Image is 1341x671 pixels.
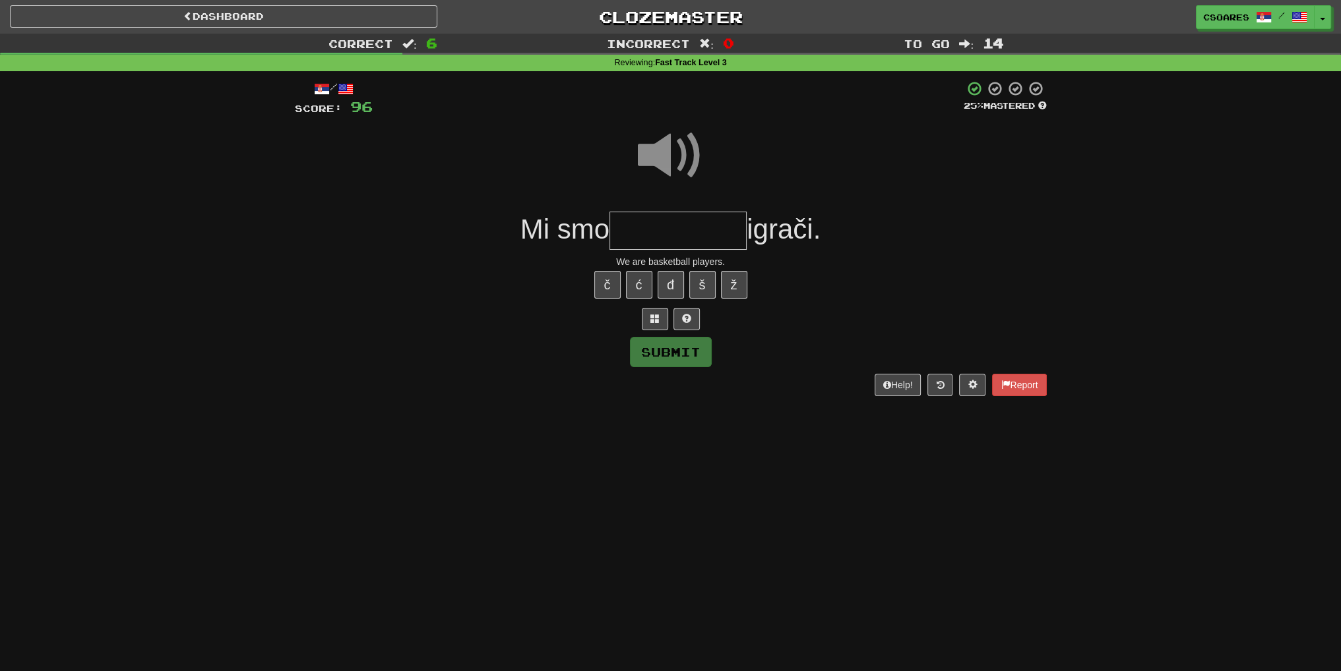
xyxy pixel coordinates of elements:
[457,5,885,28] a: Clozemaster
[673,308,700,330] button: Single letter hint - you only get 1 per sentence and score half the points! alt+h
[964,100,1047,112] div: Mastered
[328,37,393,50] span: Correct
[964,100,983,111] span: 25 %
[295,80,373,97] div: /
[723,35,734,51] span: 0
[295,255,1047,268] div: We are basketball players.
[520,214,609,245] span: Mi smo
[426,35,437,51] span: 6
[875,374,921,396] button: Help!
[594,271,621,299] button: č
[658,271,684,299] button: đ
[1278,11,1285,20] span: /
[904,37,950,50] span: To go
[983,35,1004,51] span: 14
[607,37,690,50] span: Incorrect
[626,271,652,299] button: ć
[10,5,437,28] a: Dashboard
[630,337,712,367] button: Submit
[747,214,821,245] span: igrači.
[655,58,727,67] strong: Fast Track Level 3
[1203,11,1249,23] span: CSoares
[699,38,714,49] span: :
[721,271,747,299] button: ž
[295,103,342,114] span: Score:
[689,271,716,299] button: š
[402,38,417,49] span: :
[927,374,952,396] button: Round history (alt+y)
[642,308,668,330] button: Switch sentence to multiple choice alt+p
[992,374,1046,396] button: Report
[959,38,974,49] span: :
[1196,5,1315,29] a: CSoares /
[350,98,373,115] span: 96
